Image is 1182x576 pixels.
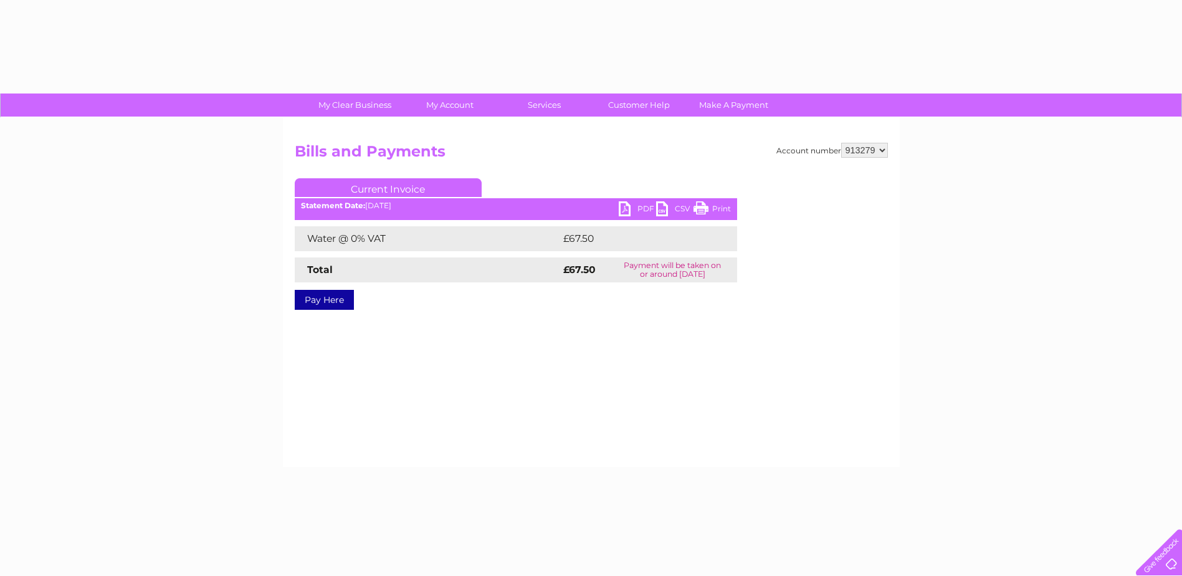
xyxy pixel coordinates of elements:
b: Statement Date: [301,201,365,210]
a: Print [693,201,731,219]
td: £67.50 [560,226,712,251]
a: Make A Payment [682,94,785,117]
a: CSV [656,201,693,219]
a: Current Invoice [295,178,482,197]
h2: Bills and Payments [295,143,888,166]
td: Water @ 0% VAT [295,226,560,251]
strong: £67.50 [563,264,596,276]
a: PDF [619,201,656,219]
a: Services [493,94,596,117]
a: Pay Here [295,290,354,310]
a: Customer Help [588,94,690,117]
a: My Account [398,94,501,117]
strong: Total [307,264,333,276]
div: Account number [776,143,888,158]
div: [DATE] [295,201,737,210]
a: My Clear Business [303,94,406,117]
td: Payment will be taken on or around [DATE] [608,257,737,282]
